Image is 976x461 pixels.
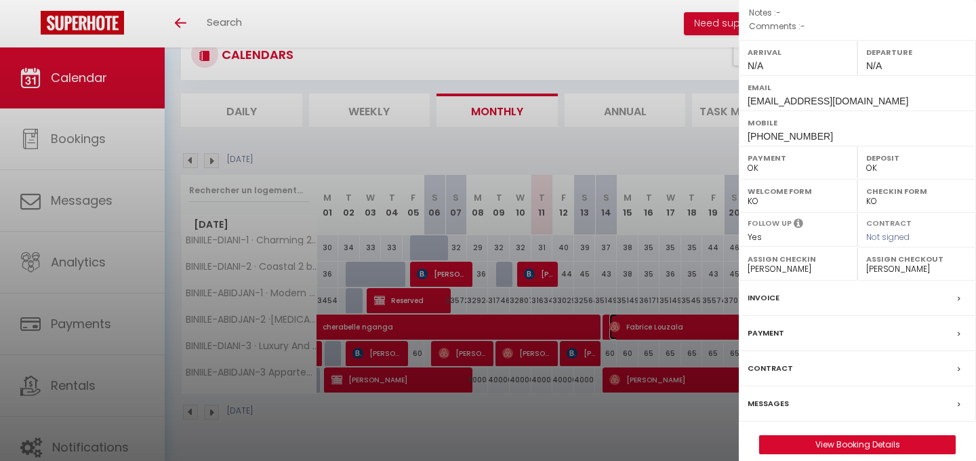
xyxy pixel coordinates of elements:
[749,20,966,33] p: Comments :
[866,184,967,198] label: Checkin form
[776,7,781,18] span: -
[749,6,966,20] p: Notes :
[748,361,793,376] label: Contract
[866,60,882,71] span: N/A
[759,435,956,454] button: View Booking Details
[866,231,910,243] span: Not signed
[800,20,805,32] span: -
[866,45,967,59] label: Departure
[748,326,784,340] label: Payment
[11,5,52,46] button: Ouvrir le widget de chat LiveChat
[748,60,763,71] span: N/A
[866,252,967,266] label: Assign Checkout
[866,218,912,226] label: Contract
[918,400,966,451] iframe: Chat
[866,151,967,165] label: Deposit
[794,218,803,233] i: Select YES if you want to send post-checkout messages sequences
[748,252,849,266] label: Assign Checkin
[748,81,967,94] label: Email
[748,45,849,59] label: Arrival
[748,151,849,165] label: Payment
[760,436,955,454] a: View Booking Details
[748,291,779,305] label: Invoice
[748,131,833,142] span: [PHONE_NUMBER]
[748,397,789,411] label: Messages
[748,184,849,198] label: Welcome form
[748,218,792,229] label: Follow up
[748,116,967,129] label: Mobile
[748,96,908,106] span: [EMAIL_ADDRESS][DOMAIN_NAME]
